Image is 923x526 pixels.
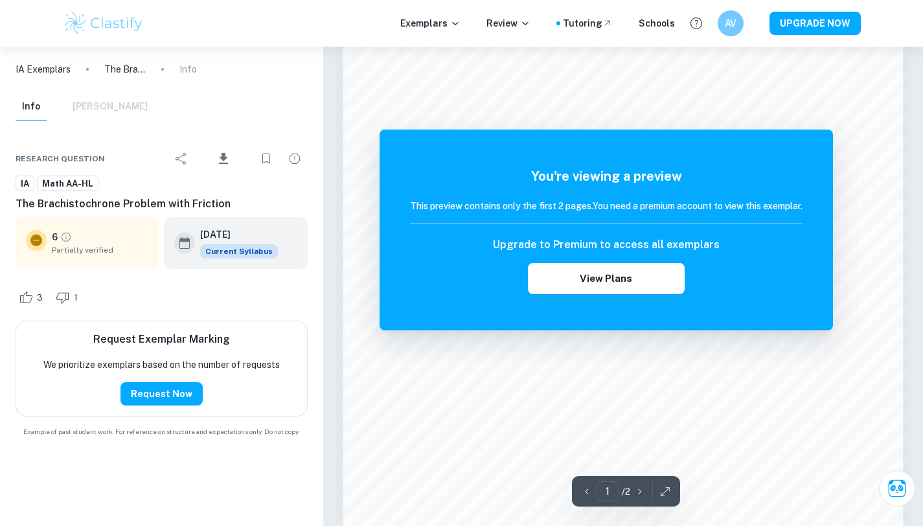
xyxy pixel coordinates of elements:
div: Bookmark [253,146,279,172]
span: 1 [67,292,85,304]
h6: [DATE] [200,227,268,242]
div: Share [168,146,194,172]
h5: You're viewing a preview [410,166,803,186]
h6: The Brachistochrone Problem with Friction [16,196,308,212]
button: View Plans [528,263,685,294]
p: The Brachistochrone Problem with Friction [104,62,146,76]
h6: AV [723,16,738,30]
p: We prioritize exemplars based on the number of requests [43,358,280,372]
span: Partially verified [52,244,148,256]
span: Math AA-HL [38,177,98,190]
div: Download [197,142,251,176]
p: Info [179,62,197,76]
span: Research question [16,153,105,165]
a: IA [16,176,34,192]
a: Tutoring [563,16,613,30]
span: 3 [30,292,50,304]
h6: Request Exemplar Marking [93,332,230,347]
a: Grade partially verified [60,231,72,243]
a: IA Exemplars [16,62,71,76]
button: Ask Clai [879,470,915,507]
span: Example of past student work. For reference on structure and expectations only. Do not copy. [16,427,308,437]
img: Clastify logo [63,10,145,36]
a: Schools [639,16,675,30]
div: This exemplar is based on the current syllabus. Feel free to refer to it for inspiration/ideas wh... [200,244,278,258]
p: / 2 [622,485,630,499]
button: AV [718,10,744,36]
span: Current Syllabus [200,244,278,258]
h6: Upgrade to Premium to access all exemplars [493,237,720,253]
div: Like [16,287,50,308]
a: Math AA-HL [37,176,98,192]
button: Request Now [120,382,203,406]
button: UPGRADE NOW [769,12,861,35]
p: Review [486,16,530,30]
p: 6 [52,230,58,244]
div: Report issue [282,146,308,172]
span: IA [16,177,34,190]
div: Dislike [52,287,85,308]
button: Help and Feedback [685,12,707,34]
p: Exemplars [400,16,461,30]
button: Info [16,93,47,121]
h6: This preview contains only the first 2 pages. You need a premium account to view this exemplar. [410,199,803,213]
